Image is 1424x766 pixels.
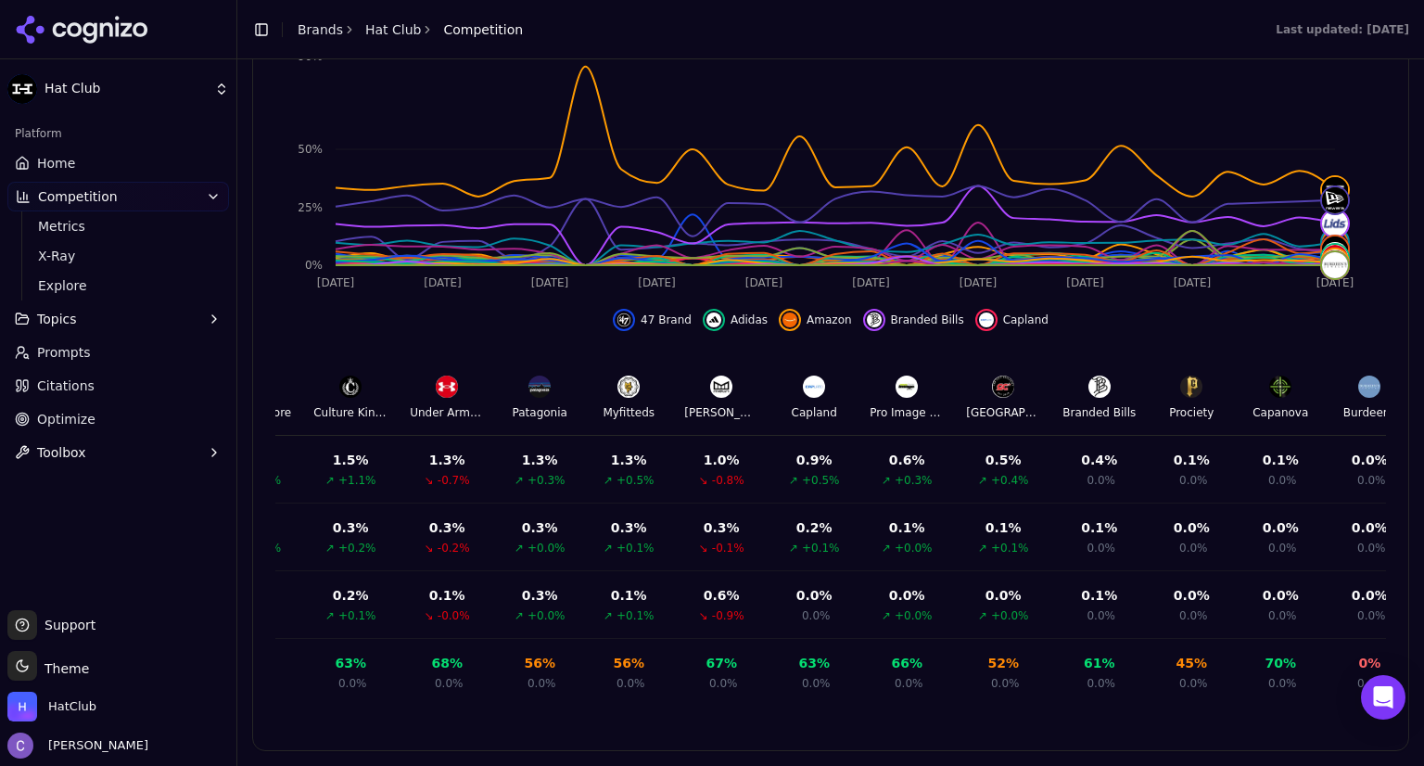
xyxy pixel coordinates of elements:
span: Hat Club [44,81,207,97]
span: 0.0% [1268,541,1297,555]
span: +0.0% [528,541,566,555]
span: -0.7% [438,473,470,488]
span: ↗ [882,541,891,555]
div: Branded Bills [1062,405,1136,420]
span: -0.9% [712,608,744,623]
span: 0.0% [1357,676,1386,691]
span: +0.2% [338,541,376,555]
tspan: [DATE] [1174,276,1212,289]
div: 0.3 % [522,586,558,605]
span: +0.1% [617,541,655,555]
span: 0.0% [1357,541,1386,555]
div: 61 % [1084,654,1115,672]
span: Prompts [37,343,91,362]
div: Platform [7,119,229,148]
span: ↗ [882,473,891,488]
span: +0.5% [802,473,840,488]
span: +0.0% [895,541,933,555]
div: 0.0 % [1352,451,1388,469]
a: Explore [31,273,207,299]
button: Hide 47 brand data [613,309,692,331]
div: 0.3 % [429,518,465,537]
img: new era [1322,187,1348,213]
div: Burdeens [1343,405,1396,420]
img: Pro Image Sports [896,376,918,398]
div: 67 % [706,654,737,672]
span: 0.0% [802,676,831,691]
tspan: 90% [298,50,323,63]
span: +0.4% [991,473,1029,488]
div: 63 % [798,654,830,672]
span: 0.0% [528,676,556,691]
span: 0.0% [991,676,1020,691]
span: Competition [443,20,523,39]
div: 0.2 % [333,586,369,605]
span: 0.0% [338,676,367,691]
div: 0.3 % [522,518,558,537]
div: 0.6 % [889,451,925,469]
span: 0.0% [1179,541,1208,555]
div: 1.3 % [611,451,647,469]
span: +1.1% [338,473,376,488]
span: ↗ [978,608,987,623]
span: Amazon [807,313,852,327]
span: ↗ [789,473,798,488]
div: 1.0 % [704,451,740,469]
img: Patagonia [528,376,551,398]
div: 0.3 % [611,518,647,537]
span: -0.2% [438,541,470,555]
img: Prociety [1180,376,1202,398]
span: 0.0% [1179,676,1208,691]
span: ↘ [425,541,434,555]
tspan: [DATE] [1316,276,1354,289]
img: under armour [1322,245,1348,271]
img: Hat Club [7,74,37,104]
span: Explore [38,276,199,295]
span: ↗ [515,608,524,623]
span: Branded Bills [891,313,964,327]
img: Capanova [1269,376,1291,398]
span: +0.5% [617,473,655,488]
div: [GEOGRAPHIC_DATA] [966,405,1040,420]
div: 0.5 % [985,451,1022,469]
div: 0.6 % [704,586,740,605]
span: Support [37,616,95,634]
span: -0.0% [438,608,470,623]
img: hat club [1322,177,1348,203]
span: ↗ [325,608,335,623]
div: 0.0 % [889,586,925,605]
span: 0.0% [1268,676,1297,691]
div: 0.0 % [1174,586,1210,605]
img: lids [1322,211,1348,236]
img: Burdeens [1358,376,1380,398]
img: amazon [782,313,797,327]
span: ↘ [425,608,434,623]
span: 0.0% [1268,473,1297,488]
tspan: [DATE] [638,276,676,289]
span: [PERSON_NAME] [41,737,148,754]
button: Open organization switcher [7,692,96,721]
a: Metrics [31,213,207,239]
div: Pro Image Sports [870,405,944,420]
span: Theme [37,661,89,676]
button: Hide capland data [975,309,1049,331]
span: ↗ [604,608,613,623]
span: +0.1% [991,541,1029,555]
a: Prompts [7,338,229,367]
div: 0.1 % [1174,451,1210,469]
span: +0.1% [617,608,655,623]
span: Home [37,154,75,172]
img: 47 brand [617,313,631,327]
span: 0.0% [617,676,645,691]
div: Culture Kings [313,405,388,420]
span: Competition [38,187,118,206]
tspan: [DATE] [960,276,998,289]
img: Capland [803,376,825,398]
button: Open user button [7,733,148,759]
div: Capland [792,405,837,420]
span: +0.0% [528,608,566,623]
div: 0.9 % [796,451,833,469]
span: 47 Brand [641,313,692,327]
span: 0.0% [1087,541,1115,555]
img: branded bills [867,313,882,327]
